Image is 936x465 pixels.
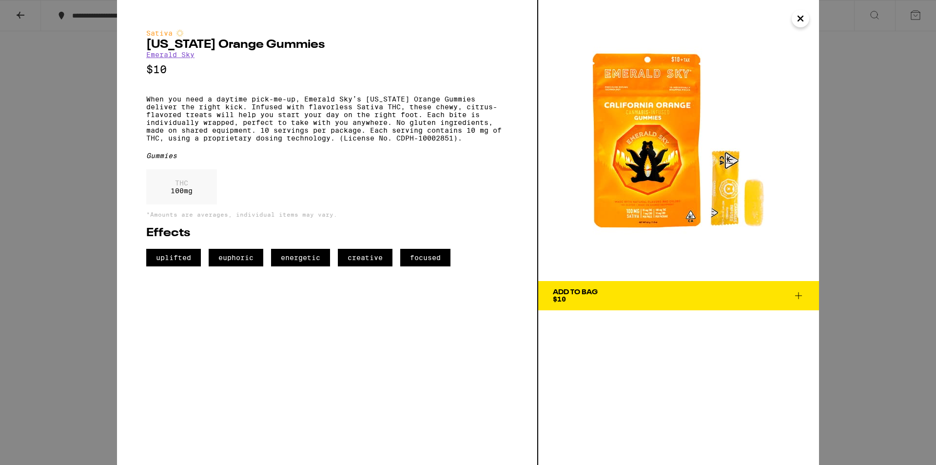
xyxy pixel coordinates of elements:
span: Hi. Need any help? [6,7,70,15]
img: sativaColor.svg [176,29,184,37]
button: Close [792,10,809,27]
span: euphoric [209,249,263,266]
h2: [US_STATE] Orange Gummies [146,39,508,51]
span: uplifted [146,249,201,266]
span: $10 [553,295,566,303]
span: energetic [271,249,330,266]
p: THC [171,179,193,187]
p: *Amounts are averages, individual items may vary. [146,211,508,218]
p: When you need a daytime pick-me-up, Emerald Sky’s [US_STATE] Orange Gummies deliver the right kic... [146,95,508,142]
p: $10 [146,63,508,76]
div: Gummies [146,152,508,160]
button: Add To Bag$10 [538,281,819,310]
span: creative [338,249,392,266]
div: Add To Bag [553,289,598,296]
a: Emerald Sky [146,51,195,59]
div: 100 mg [146,169,217,204]
div: Sativa [146,29,508,37]
span: focused [400,249,450,266]
h2: Effects [146,227,508,239]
